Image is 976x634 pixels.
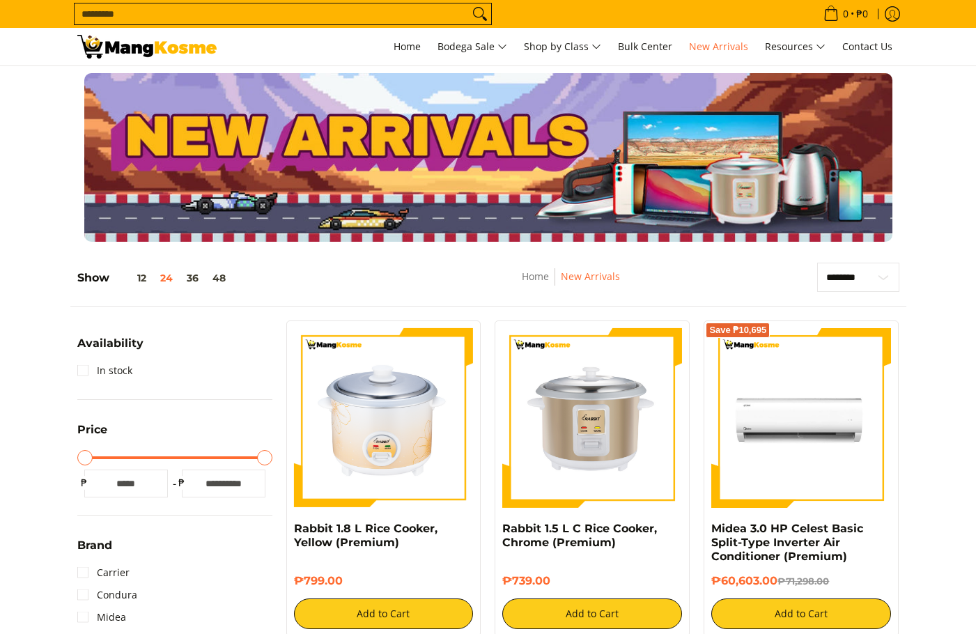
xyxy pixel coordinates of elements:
[175,476,189,490] span: ₱
[294,598,474,629] button: Add to Cart
[431,28,514,65] a: Bodega Sale
[294,574,474,588] h6: ₱799.00
[77,359,132,382] a: In stock
[180,272,206,284] button: 36
[835,28,899,65] a: Contact Us
[841,9,851,19] span: 0
[206,272,233,284] button: 48
[437,38,507,56] span: Bodega Sale
[77,35,217,59] img: New Arrivals: Fresh Release from The Premium Brands l Mang Kosme
[524,38,601,56] span: Shop by Class
[469,3,491,24] button: Search
[77,606,126,628] a: Midea
[231,28,899,65] nav: Main Menu
[77,476,91,490] span: ₱
[842,40,892,53] span: Contact Us
[561,270,620,283] a: New Arrivals
[77,271,233,285] h5: Show
[819,6,872,22] span: •
[711,574,891,588] h6: ₱60,603.00
[77,540,112,551] span: Brand
[611,28,679,65] a: Bulk Center
[765,38,826,56] span: Resources
[77,338,144,359] summary: Open
[711,522,863,563] a: Midea 3.0 HP Celest Basic Split-Type Inverter Air Conditioner (Premium)
[854,9,870,19] span: ₱0
[77,540,112,562] summary: Open
[294,328,474,508] img: https://mangkosme.com/products/rabbit-1-8-l-rice-cooker-yellow-class-a
[711,328,891,508] img: Midea 3.0 HP Celest Basic Split-Type Inverter Air Conditioner (Premium)
[689,40,748,53] span: New Arrivals
[77,338,144,349] span: Availability
[709,326,766,334] span: Save ₱10,695
[77,584,137,606] a: Condura
[394,40,421,53] span: Home
[294,522,437,549] a: Rabbit 1.8 L Rice Cooker, Yellow (Premium)
[618,40,672,53] span: Bulk Center
[109,272,153,284] button: 12
[502,574,682,588] h6: ₱739.00
[387,28,428,65] a: Home
[77,424,107,446] summary: Open
[517,28,608,65] a: Shop by Class
[77,562,130,584] a: Carrier
[711,598,891,629] button: Add to Cart
[502,328,682,508] img: https://mangkosme.com/products/rabbit-1-5-l-c-rice-cooker-chrome-class-a
[502,522,657,549] a: Rabbit 1.5 L C Rice Cooker, Chrome (Premium)
[428,268,713,300] nav: Breadcrumbs
[758,28,832,65] a: Resources
[777,575,829,587] del: ₱71,298.00
[502,598,682,629] button: Add to Cart
[153,272,180,284] button: 24
[682,28,755,65] a: New Arrivals
[77,424,107,435] span: Price
[522,270,549,283] a: Home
